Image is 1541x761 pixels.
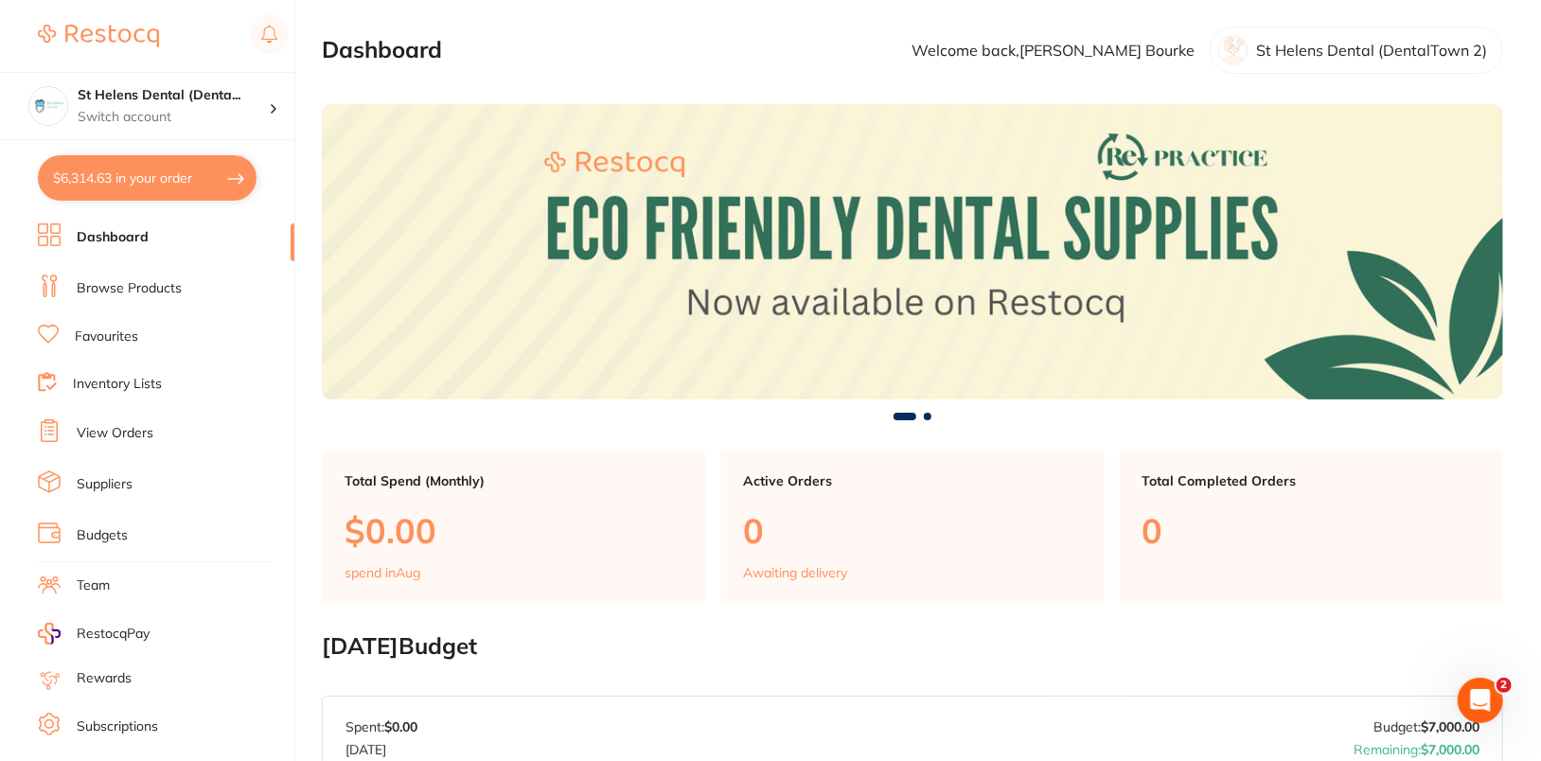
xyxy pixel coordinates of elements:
[77,576,110,595] a: Team
[77,424,153,443] a: View Orders
[345,511,682,550] p: $0.00
[77,228,149,247] a: Dashboard
[322,37,442,63] h2: Dashboard
[912,42,1195,59] p: Welcome back, [PERSON_NAME] Bourke
[1421,741,1479,758] strong: $7,000.00
[720,451,1104,604] a: Active Orders0Awaiting delivery
[743,473,1081,488] p: Active Orders
[77,625,150,644] span: RestocqPay
[29,87,67,125] img: St Helens Dental (DentalTown 2)
[1421,718,1479,735] strong: $7,000.00
[38,623,61,645] img: RestocqPay
[743,565,847,580] p: Awaiting delivery
[1256,42,1487,59] p: St Helens Dental (DentalTown 2)
[1497,678,1512,693] span: 2
[38,155,257,201] button: $6,314.63 in your order
[78,86,269,105] h4: St Helens Dental (DentalTown 2)
[345,473,682,488] p: Total Spend (Monthly)
[743,511,1081,550] p: 0
[1354,734,1479,757] p: Remaining:
[345,734,417,757] p: [DATE]
[322,451,705,604] a: Total Spend (Monthly)$0.00spend inAug
[78,108,269,127] p: Switch account
[1142,511,1480,550] p: 0
[1458,678,1503,723] iframe: Intercom live chat
[77,669,132,688] a: Rewards
[38,623,150,645] a: RestocqPay
[345,565,420,580] p: spend in Aug
[77,717,158,736] a: Subscriptions
[77,475,133,494] a: Suppliers
[322,104,1503,399] img: Dashboard
[38,25,159,47] img: Restocq Logo
[38,14,159,58] a: Restocq Logo
[1142,473,1480,488] p: Total Completed Orders
[73,375,162,394] a: Inventory Lists
[322,633,1503,660] h2: [DATE] Budget
[75,327,138,346] a: Favourites
[345,719,417,734] p: Spent:
[1373,719,1479,734] p: Budget:
[1120,451,1503,604] a: Total Completed Orders0
[77,279,182,298] a: Browse Products
[384,718,417,735] strong: $0.00
[77,526,128,545] a: Budgets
